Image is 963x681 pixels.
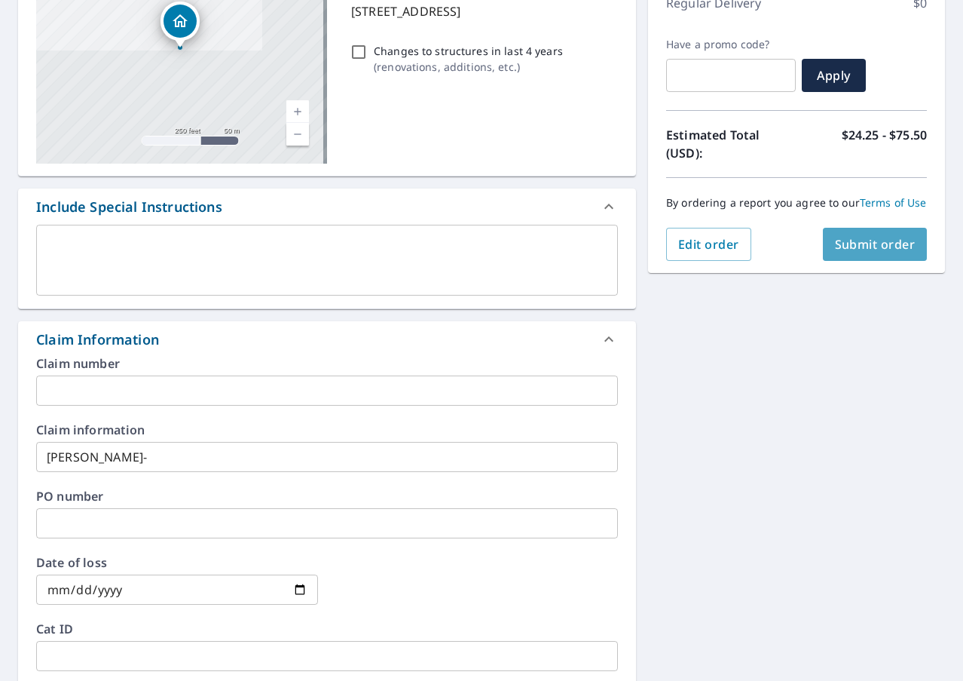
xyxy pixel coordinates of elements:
[666,196,927,210] p: By ordering a report you agree to our
[860,195,927,210] a: Terms of Use
[36,357,618,370] label: Claim number
[666,126,796,162] p: Estimated Total (USD):
[802,59,866,92] button: Apply
[286,123,309,146] a: Current Level 17, Zoom Out
[18,189,636,225] div: Include Special Instructions
[36,197,222,217] div: Include Special Instructions
[160,2,200,48] div: Dropped pin, building 1, Residential property, 2765 Anchor Ave Los Angeles, CA 90064
[36,623,618,635] label: Cat ID
[374,59,563,75] p: ( renovations, additions, etc. )
[36,557,318,569] label: Date of loss
[36,424,618,436] label: Claim information
[666,228,751,261] button: Edit order
[351,2,612,20] p: [STREET_ADDRESS]
[374,43,563,59] p: Changes to structures in last 4 years
[18,321,636,357] div: Claim Information
[36,490,618,502] label: PO number
[842,126,927,162] p: $24.25 - $75.50
[678,236,739,253] span: Edit order
[36,330,159,350] div: Claim Information
[835,236,916,253] span: Submit order
[666,38,796,51] label: Have a promo code?
[823,228,928,261] button: Submit order
[286,100,309,123] a: Current Level 17, Zoom In
[814,67,854,84] span: Apply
